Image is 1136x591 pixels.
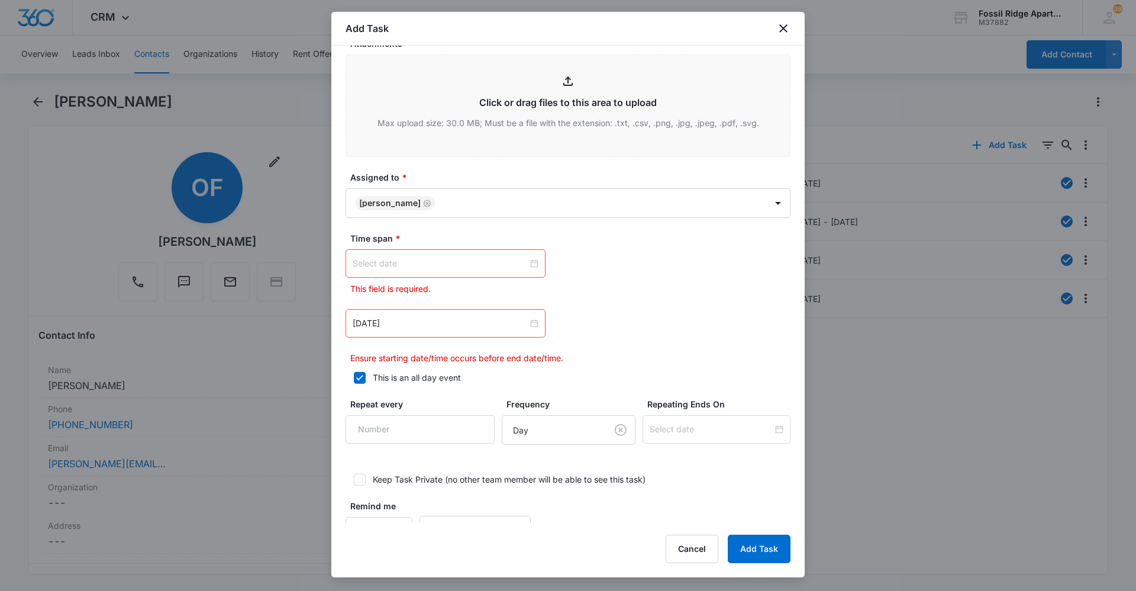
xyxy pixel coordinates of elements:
label: Frequency [506,398,640,410]
div: Keep Task Private (no other team member will be able to see this task) [373,473,646,486]
div: This is an all day event [373,371,461,384]
button: Clear [611,420,630,439]
div: Remove Colton Loe [421,199,431,207]
label: Repeating Ends On [647,398,795,410]
input: Number [346,415,495,444]
label: Remind me [350,500,417,512]
p: This field is required. [350,282,568,295]
input: Number [346,517,412,545]
button: close [776,21,790,36]
label: Assigned to [350,171,795,184]
p: Ensure starting date/time occurs before end date/time. [350,352,790,364]
input: Select date [650,423,773,436]
button: Clear [506,521,525,540]
button: Add Task [728,535,790,563]
div: [PERSON_NAME] [359,199,421,207]
label: Repeat every [350,398,499,410]
input: Select date [353,257,528,270]
h1: Add Task [346,21,389,36]
button: Cancel [666,535,718,563]
label: Time span [350,232,795,245]
input: Apr 2, 2024 [353,317,528,330]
